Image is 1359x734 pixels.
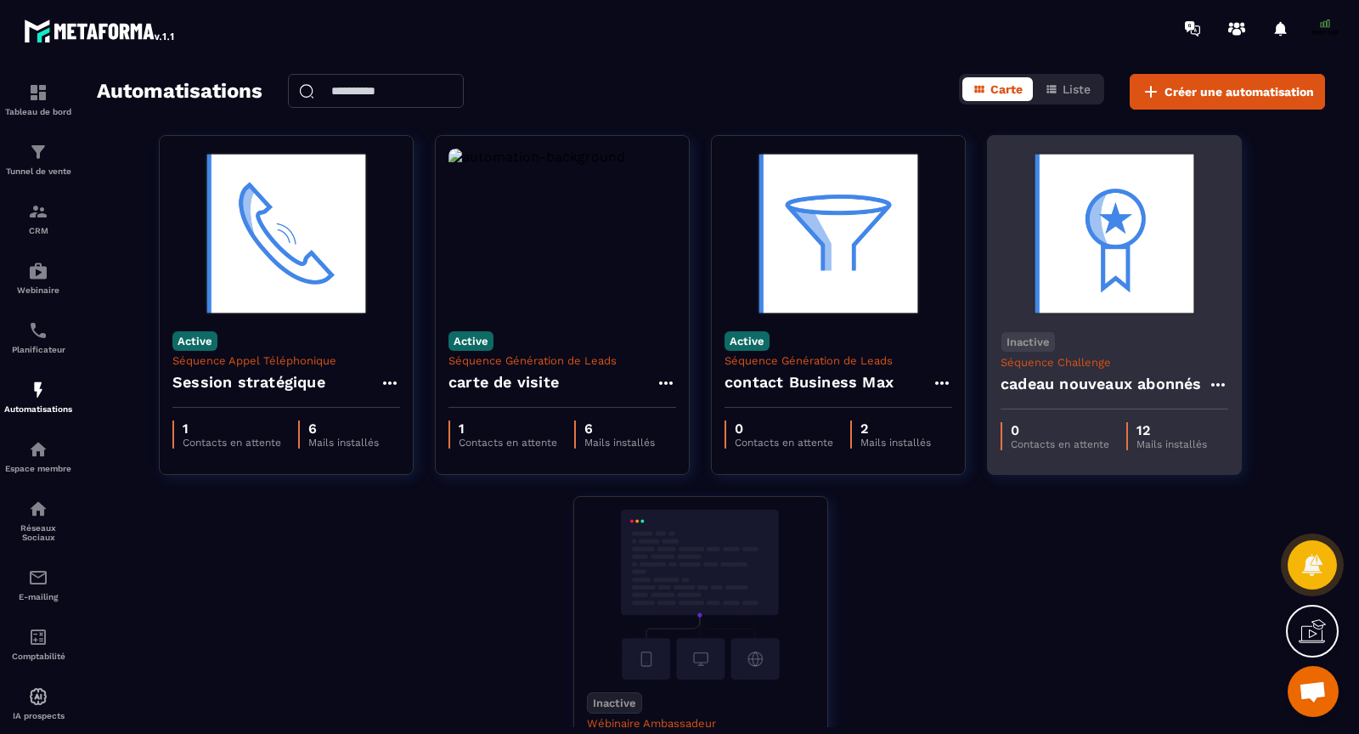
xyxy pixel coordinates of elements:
[587,692,642,714] p: Inactive
[4,592,72,601] p: E-mailing
[1136,438,1207,450] p: Mails installés
[459,421,557,437] p: 1
[4,345,72,354] p: Planificateur
[172,331,217,351] p: Active
[4,464,72,473] p: Espace membre
[1011,438,1109,450] p: Contacts en attente
[4,404,72,414] p: Automatisations
[587,510,815,680] img: automation-background
[28,82,48,103] img: formation
[28,380,48,400] img: automations
[962,77,1033,101] button: Carte
[4,555,72,614] a: emailemailE-mailing
[1001,372,1202,396] h4: cadeau nouveaux abonnés
[448,331,493,351] p: Active
[97,74,262,110] h2: Automatisations
[28,142,48,162] img: formation
[1164,83,1314,100] span: Créer une automatisation
[4,614,72,674] a: accountantaccountantComptabilité
[1130,74,1325,110] button: Créer une automatisation
[860,437,931,449] p: Mails installés
[4,129,72,189] a: formationformationTunnel de vente
[4,70,72,129] a: formationformationTableau de bord
[172,354,400,367] p: Séquence Appel Téléphonique
[28,499,48,519] img: social-network
[860,421,931,437] p: 2
[725,331,770,351] p: Active
[172,370,325,394] h4: Session stratégique
[448,149,676,319] img: automation-background
[1035,77,1101,101] button: Liste
[1001,356,1228,369] p: Séquence Challenge
[584,421,655,437] p: 6
[308,437,379,449] p: Mails installés
[4,248,72,308] a: automationsautomationsWebinaire
[4,426,72,486] a: automationsautomationsEspace membre
[1011,422,1109,438] p: 0
[725,354,952,367] p: Séquence Génération de Leads
[4,367,72,426] a: automationsautomationsAutomatisations
[448,370,559,394] h4: carte de visite
[4,189,72,248] a: formationformationCRM
[459,437,557,449] p: Contacts en attente
[4,652,72,661] p: Comptabilité
[4,308,72,367] a: schedulerschedulerPlanificateur
[4,486,72,555] a: social-networksocial-networkRéseaux Sociaux
[183,421,281,437] p: 1
[28,201,48,222] img: formation
[308,421,379,437] p: 6
[584,437,655,449] p: Mails installés
[587,717,815,730] p: Wébinaire Ambassadeur
[735,421,833,437] p: 0
[172,149,400,319] img: automation-background
[990,82,1023,96] span: Carte
[24,15,177,46] img: logo
[1288,666,1339,717] a: Ouvrir le chat
[725,370,894,394] h4: contact Business Max
[4,107,72,116] p: Tableau de bord
[28,627,48,647] img: accountant
[4,226,72,235] p: CRM
[28,261,48,281] img: automations
[28,439,48,460] img: automations
[725,149,952,319] img: automation-background
[4,285,72,295] p: Webinaire
[28,320,48,341] img: scheduler
[28,567,48,588] img: email
[4,523,72,542] p: Réseaux Sociaux
[4,167,72,176] p: Tunnel de vente
[4,711,72,720] p: IA prospects
[1001,149,1228,319] img: automation-background
[1136,422,1207,438] p: 12
[1001,331,1056,353] p: Inactive
[28,686,48,707] img: automations
[448,354,676,367] p: Séquence Génération de Leads
[735,437,833,449] p: Contacts en attente
[1063,82,1091,96] span: Liste
[183,437,281,449] p: Contacts en attente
